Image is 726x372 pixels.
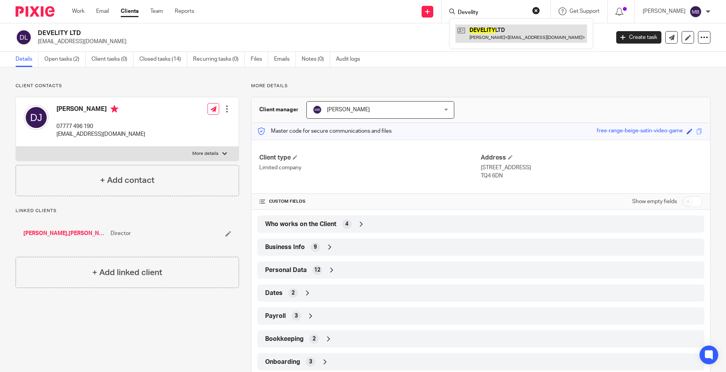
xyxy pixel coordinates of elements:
a: Audit logs [336,52,366,67]
a: Notes (0) [302,52,330,67]
span: 3 [309,358,312,366]
span: 9 [314,243,317,251]
img: Pixie [16,6,54,17]
span: 12 [314,266,320,274]
span: Onboarding [265,358,300,366]
h4: CUSTOM FIELDS [259,198,481,205]
input: Search [457,9,527,16]
span: 3 [295,312,298,320]
p: [PERSON_NAME] [643,7,686,15]
h4: [PERSON_NAME] [56,105,145,115]
h4: + Add linked client [92,267,162,279]
p: Linked clients [16,208,239,214]
span: Get Support [570,9,599,14]
span: 2 [292,289,295,297]
a: Client tasks (0) [91,52,134,67]
a: Clients [121,7,139,15]
p: 07777 496 190 [56,123,145,130]
span: 2 [313,335,316,343]
a: Emails [274,52,296,67]
a: Email [96,7,109,15]
span: Who works on the Client [265,220,336,228]
a: Recurring tasks (0) [193,52,245,67]
span: Director [111,230,131,237]
p: More details [192,151,218,157]
p: Client contacts [16,83,239,89]
span: [PERSON_NAME] [327,107,370,112]
label: Show empty fields [632,198,677,205]
p: TQ4 6DN [481,172,702,180]
img: svg%3E [24,105,49,130]
span: Personal Data [265,266,307,274]
a: Team [150,7,163,15]
img: svg%3E [689,5,702,18]
a: Work [72,7,84,15]
span: Business Info [265,243,305,251]
img: svg%3E [16,29,32,46]
p: [STREET_ADDRESS] [481,164,702,172]
p: More details [251,83,710,89]
a: Details [16,52,39,67]
a: [PERSON_NAME],[PERSON_NAME] [23,230,107,237]
p: [EMAIL_ADDRESS][DOMAIN_NAME] [38,38,605,46]
span: 4 [345,220,348,228]
span: Payroll [265,312,286,320]
span: Bookkeeping [265,335,304,343]
p: [EMAIL_ADDRESS][DOMAIN_NAME] [56,130,145,138]
p: Master code for secure communications and files [257,127,392,135]
a: Files [251,52,268,67]
h3: Client manager [259,106,299,114]
h4: + Add contact [100,174,155,186]
img: svg%3E [313,105,322,114]
button: Clear [532,7,540,14]
h4: Client type [259,154,481,162]
i: Primary [111,105,118,113]
h4: Address [481,154,702,162]
a: Closed tasks (14) [139,52,187,67]
h2: DEVELITY LTD [38,29,491,37]
p: Limited company [259,164,481,172]
a: Create task [616,31,661,44]
a: Reports [175,7,194,15]
a: Open tasks (2) [44,52,86,67]
span: Dates [265,289,283,297]
div: free-range-beige-satin-video-game [597,127,683,136]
